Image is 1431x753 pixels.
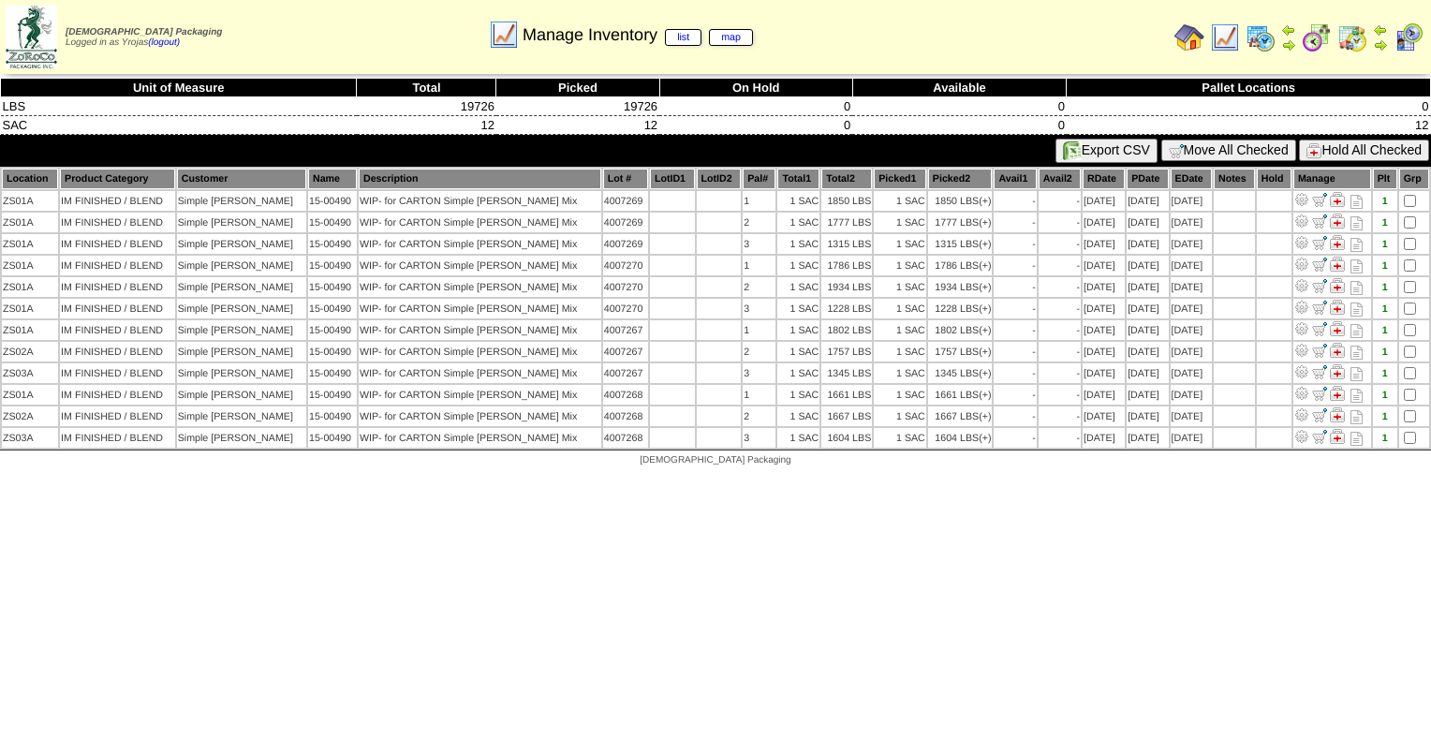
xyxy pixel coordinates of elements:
div: (+) [979,282,991,293]
img: Adjust [1294,364,1309,379]
div: (+) [979,260,991,272]
td: ZS02A [2,342,58,362]
img: Adjust [1294,300,1309,315]
td: [DATE] [1083,234,1125,254]
td: 1 [743,320,775,340]
img: Move [1312,407,1327,422]
td: 0 [852,116,1067,135]
td: 19726 [357,97,496,116]
img: hold.gif [1306,143,1321,158]
td: 4007270 [603,256,648,275]
td: [DATE] [1083,277,1125,297]
td: 1757 LBS [821,342,872,362]
td: IM FINISHED / BLEND [60,191,175,211]
th: Grp [1399,169,1429,189]
td: Simple [PERSON_NAME] [177,191,306,211]
td: 1777 LBS [821,213,872,232]
td: [DATE] [1127,277,1168,297]
i: Note [1350,346,1363,360]
td: ZS01A [2,277,58,297]
td: - [1039,256,1081,275]
td: 1 SAC [777,213,819,232]
td: - [994,363,1036,383]
td: [DATE] [1127,320,1168,340]
img: Move [1312,343,1327,358]
th: Product Category [60,169,175,189]
img: Manage Hold [1330,300,1345,315]
td: 1345 LBS [821,363,872,383]
div: 1 [1374,368,1396,379]
img: Manage Hold [1330,257,1345,272]
td: [DATE] [1171,385,1212,405]
th: Manage [1293,169,1371,189]
td: 1 SAC [777,363,819,383]
td: IM FINISHED / BLEND [60,320,175,340]
td: - [1039,320,1081,340]
td: 2 [743,342,775,362]
td: 1315 LBS [928,234,993,254]
img: Move [1312,364,1327,379]
td: WIP- for CARTON Simple [PERSON_NAME] Mix [359,320,601,340]
td: IM FINISHED / BLEND [60,342,175,362]
td: [DATE] [1083,256,1125,275]
td: Simple [PERSON_NAME] [177,385,306,405]
td: 15-00490 [308,320,357,340]
td: Simple [PERSON_NAME] [177,234,306,254]
th: EDate [1171,169,1212,189]
td: [DATE] [1127,385,1168,405]
td: 1661 LBS [928,385,993,405]
td: Simple [PERSON_NAME] [177,342,306,362]
td: 4007270 [603,277,648,297]
td: Simple [PERSON_NAME] [177,256,306,275]
td: 12 [357,116,496,135]
i: Note [1350,389,1363,403]
img: line_graph.gif [1210,22,1240,52]
td: 1777 LBS [928,213,993,232]
td: 12 [1067,116,1431,135]
td: 15-00490 [308,385,357,405]
td: 4007268 [603,406,648,426]
img: Manage Hold [1330,278,1345,293]
td: 1802 LBS [928,320,993,340]
td: 1786 LBS [821,256,872,275]
td: 1934 LBS [821,277,872,297]
td: Simple [PERSON_NAME] [177,406,306,426]
th: Picked1 [874,169,926,189]
i: Note [1350,303,1363,317]
img: Move [1312,386,1327,401]
div: (+) [979,196,991,207]
td: - [1039,234,1081,254]
img: Manage Hold [1330,407,1345,422]
img: Move [1312,429,1327,444]
img: Manage Hold [1330,364,1345,379]
img: Manage Hold [1330,429,1345,444]
td: ZS01A [2,234,58,254]
td: 15-00490 [308,277,357,297]
img: Manage Hold [1330,343,1345,358]
td: IM FINISHED / BLEND [60,234,175,254]
td: 1 SAC [777,256,819,275]
img: Move [1312,257,1327,272]
td: IM FINISHED / BLEND [60,299,175,318]
img: calendarcustomer.gif [1394,22,1424,52]
td: SAC [1,116,357,135]
th: On Hold [659,79,852,97]
img: calendarblend.gif [1302,22,1332,52]
td: WIP- for CARTON Simple [PERSON_NAME] Mix [359,256,601,275]
img: calendarprod.gif [1246,22,1276,52]
td: 1 SAC [874,191,926,211]
td: 4007267 [603,363,648,383]
td: Simple [PERSON_NAME] [177,277,306,297]
td: - [994,342,1036,362]
td: [DATE] [1083,299,1125,318]
img: Move [1312,192,1327,207]
th: Unit of Measure [1,79,357,97]
div: 1 [1374,303,1396,315]
div: (+) [979,303,991,315]
th: Picked [496,79,659,97]
td: ZS01A [2,213,58,232]
th: Pal# [743,169,775,189]
img: Adjust [1294,321,1309,336]
th: Hold [1257,169,1291,189]
td: WIP- for CARTON Simple [PERSON_NAME] Mix [359,213,601,232]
